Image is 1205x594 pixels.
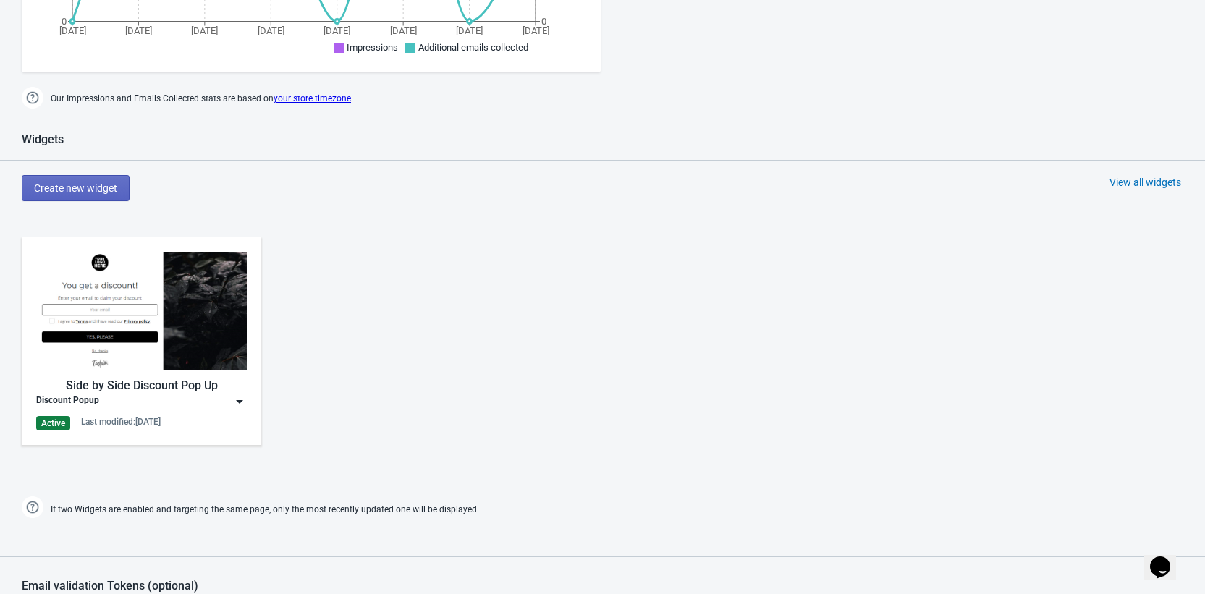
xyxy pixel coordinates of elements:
[22,175,130,201] button: Create new widget
[36,394,99,409] div: Discount Popup
[191,25,218,36] tspan: [DATE]
[1144,536,1191,580] iframe: chat widget
[258,25,284,36] tspan: [DATE]
[34,182,117,194] span: Create new widget
[125,25,152,36] tspan: [DATE]
[1109,175,1181,190] div: View all widgets
[390,25,417,36] tspan: [DATE]
[523,25,549,36] tspan: [DATE]
[36,377,247,394] div: Side by Side Discount Pop Up
[51,87,353,111] span: Our Impressions and Emails Collected stats are based on .
[22,87,43,109] img: help.png
[232,394,247,409] img: dropdown.png
[541,16,546,27] tspan: 0
[36,252,247,370] img: regular_popup.jpg
[324,25,350,36] tspan: [DATE]
[274,93,351,103] a: your store timezone
[59,25,86,36] tspan: [DATE]
[36,416,70,430] div: Active
[62,16,67,27] tspan: 0
[51,498,479,522] span: If two Widgets are enabled and targeting the same page, only the most recently updated one will b...
[81,416,161,428] div: Last modified: [DATE]
[456,25,483,36] tspan: [DATE]
[347,42,398,53] span: Impressions
[418,42,528,53] span: Additional emails collected
[22,496,43,518] img: help.png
